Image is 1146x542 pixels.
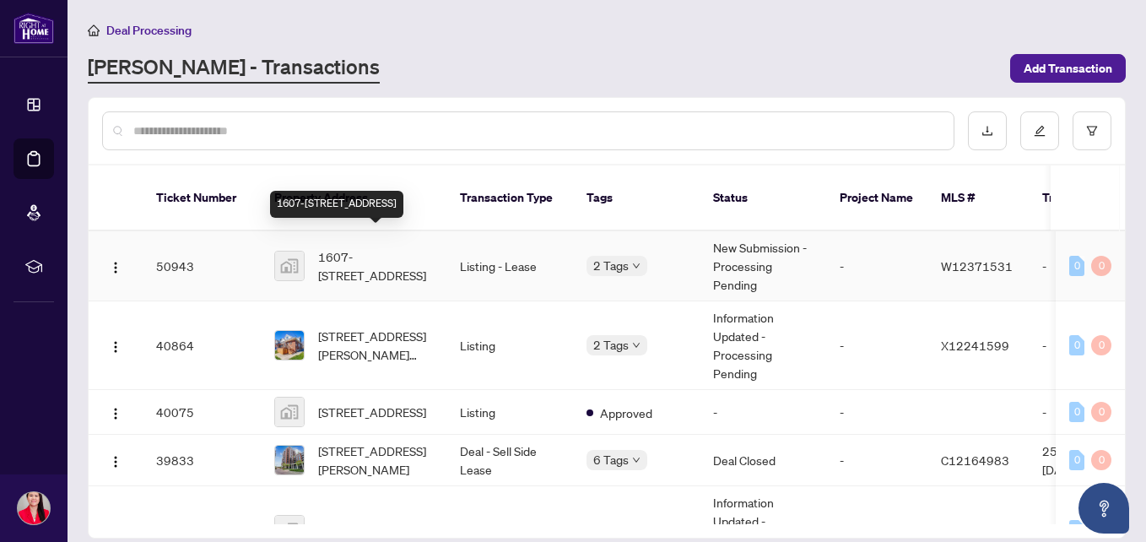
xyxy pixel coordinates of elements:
span: down [632,262,641,270]
th: Transaction Type [446,165,573,231]
div: 1607-[STREET_ADDRESS] [270,191,403,218]
img: Profile Icon [18,492,50,524]
img: Logo [109,407,122,420]
span: Approved [600,404,652,422]
span: edit [1034,125,1046,137]
img: thumbnail-img [275,252,304,280]
div: 0 [1091,450,1111,470]
span: 2 Tags [593,256,629,275]
td: - [826,390,927,435]
span: W12179046 [941,523,1013,538]
button: edit [1020,111,1059,150]
td: Listing - Lease [446,231,573,301]
button: Add Transaction [1010,54,1126,83]
span: Deal Processing [106,23,192,38]
span: [STREET_ADDRESS][PERSON_NAME] [318,442,433,479]
td: - [826,301,927,390]
td: 40864 [143,301,261,390]
div: 0 [1069,402,1084,422]
img: thumbnail-img [275,398,304,426]
span: 6 Tags [593,450,629,469]
button: Open asap [1078,483,1129,534]
span: download [981,125,993,137]
button: Logo [102,398,129,425]
span: X12241599 [941,338,1009,353]
span: home [88,24,100,36]
span: [STREET_ADDRESS][PERSON_NAME][PERSON_NAME] [318,327,433,364]
img: Logo [109,455,122,469]
td: Deal - Sell Side Lease [446,435,573,486]
img: thumbnail-img [275,331,304,360]
span: W12371531 [941,258,1013,274]
span: filter [1086,125,1098,137]
td: Deal Closed [700,435,826,486]
img: Logo [109,261,122,274]
td: Listing [446,301,573,390]
td: Information Updated - Processing Pending [700,301,826,390]
td: - [700,390,826,435]
div: 0 [1091,402,1111,422]
span: down [632,341,641,350]
span: Cancelled [600,522,651,540]
td: 39833 [143,435,261,486]
td: Listing [446,390,573,435]
th: Project Name [826,165,927,231]
span: 2 Tags [593,335,629,355]
span: [STREET_ADDRESS] [318,403,426,421]
div: 0 [1069,256,1084,276]
th: Status [700,165,826,231]
div: 0 [1091,256,1111,276]
td: - [826,231,927,301]
span: [STREET_ADDRESS] [318,521,426,539]
button: filter [1073,111,1111,150]
button: download [968,111,1007,150]
th: Property Address [261,165,446,231]
span: C12164983 [941,453,1009,468]
th: Ticket Number [143,165,261,231]
span: 1607-[STREET_ADDRESS] [318,247,433,285]
span: down [632,456,641,464]
div: 0 [1069,520,1084,540]
span: Add Transaction [1024,55,1112,82]
div: 0 [1069,335,1084,355]
td: New Submission - Processing Pending [700,231,826,301]
td: - [826,435,927,486]
div: 0 [1069,450,1084,470]
img: logo [14,13,54,44]
img: Logo [109,340,122,354]
a: [PERSON_NAME] - Transactions [88,53,380,84]
button: Logo [102,447,129,474]
td: 50943 [143,231,261,301]
button: Logo [102,252,129,279]
th: MLS # [927,165,1029,231]
td: 40075 [143,390,261,435]
div: 0 [1091,335,1111,355]
th: Tags [573,165,700,231]
button: Logo [102,332,129,359]
img: thumbnail-img [275,446,304,474]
